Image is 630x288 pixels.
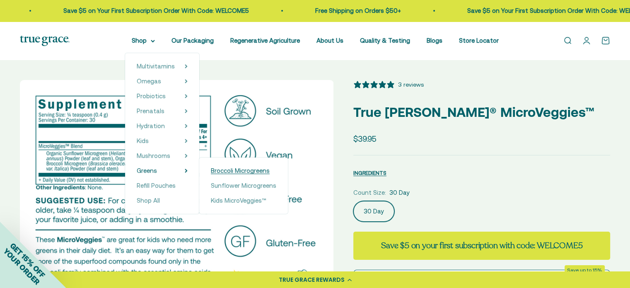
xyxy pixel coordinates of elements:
a: Kids [137,136,149,146]
span: Prenatals [137,107,164,114]
strong: Save $5 on your first subscription with code: WELCOME5 [381,240,582,251]
button: INGREDIENTS [353,168,386,178]
a: Refill Pouches [137,181,188,191]
summary: Multivitamins [137,61,188,71]
span: Shop All [137,197,160,204]
a: Free Shipping on Orders $50+ [308,7,393,14]
summary: Mushrooms [137,151,188,161]
a: Omegas [137,76,161,86]
a: Mushrooms [137,151,170,161]
a: Quality & Testing [360,37,410,44]
summary: Prenatals [137,106,188,116]
span: Omegas [137,77,161,85]
span: Mushrooms [137,152,170,159]
div: 3 reviews [398,80,424,89]
legend: Count Size: [353,188,386,198]
a: Probiotics [137,91,166,101]
p: True [PERSON_NAME]® MicroVeggies™ [353,102,610,123]
span: YOUR ORDER [2,247,41,286]
summary: Probiotics [137,91,188,101]
span: Kids MicroVeggies™ [211,197,266,204]
span: 30 Day [389,188,410,198]
summary: Greens [137,166,188,176]
button: 5 stars, 3 ratings [353,80,424,89]
a: Greens [137,166,157,176]
a: Regenerative Agriculture [230,37,300,44]
summary: Hydration [137,121,188,131]
a: Broccoli Microgreens [211,166,276,176]
p: Save $5 on Your First Subscription Order With Code: WELCOME5 [56,6,241,16]
span: Kids [137,137,149,144]
span: GET 15% OFF [8,241,47,279]
div: TRUE GRACE REWARDS [279,276,345,284]
span: Sunflower Microgreens [211,182,276,189]
span: Greens [137,167,157,174]
span: Hydration [137,122,165,129]
summary: Kids [137,136,188,146]
summary: Omegas [137,76,188,86]
a: Shop All [137,196,188,206]
a: Kids MicroVeggies™ [211,196,276,206]
a: About Us [316,37,343,44]
a: Hydration [137,121,165,131]
a: Our Packaging [171,37,214,44]
summary: Shop [132,36,155,46]
span: Refill Pouches [137,182,176,189]
span: Broccoli Microgreens [211,167,270,174]
sale-price: $39.95 [353,133,377,145]
a: Sunflower Microgreens [211,181,276,191]
span: Probiotics [137,92,166,99]
a: Store Locator [459,37,499,44]
span: Multivitamins [137,63,175,70]
a: Prenatals [137,106,164,116]
a: Blogs [427,37,442,44]
span: INGREDIENTS [353,170,386,176]
a: Multivitamins [137,61,175,71]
